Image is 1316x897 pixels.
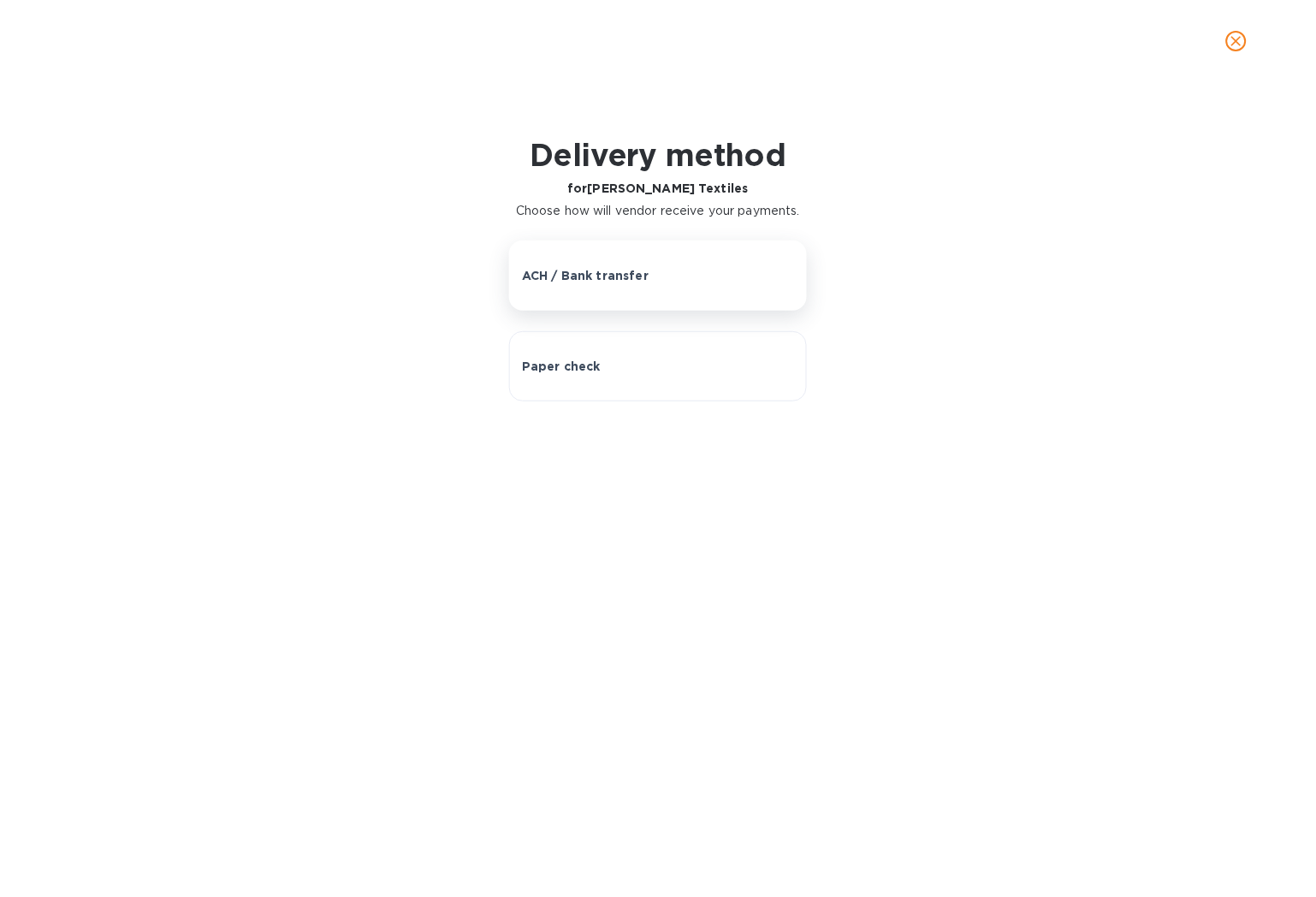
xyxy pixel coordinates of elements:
[509,241,807,311] button: ACH / Bank transfer
[522,358,601,375] p: Paper check
[509,331,807,401] button: Paper check
[516,137,800,173] h1: Delivery method
[567,181,748,195] b: for [PERSON_NAME] Textiles
[1216,21,1257,62] button: close
[522,267,649,284] p: ACH / Bank transfer
[516,202,800,220] p: Choose how will vendor receive your payments.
